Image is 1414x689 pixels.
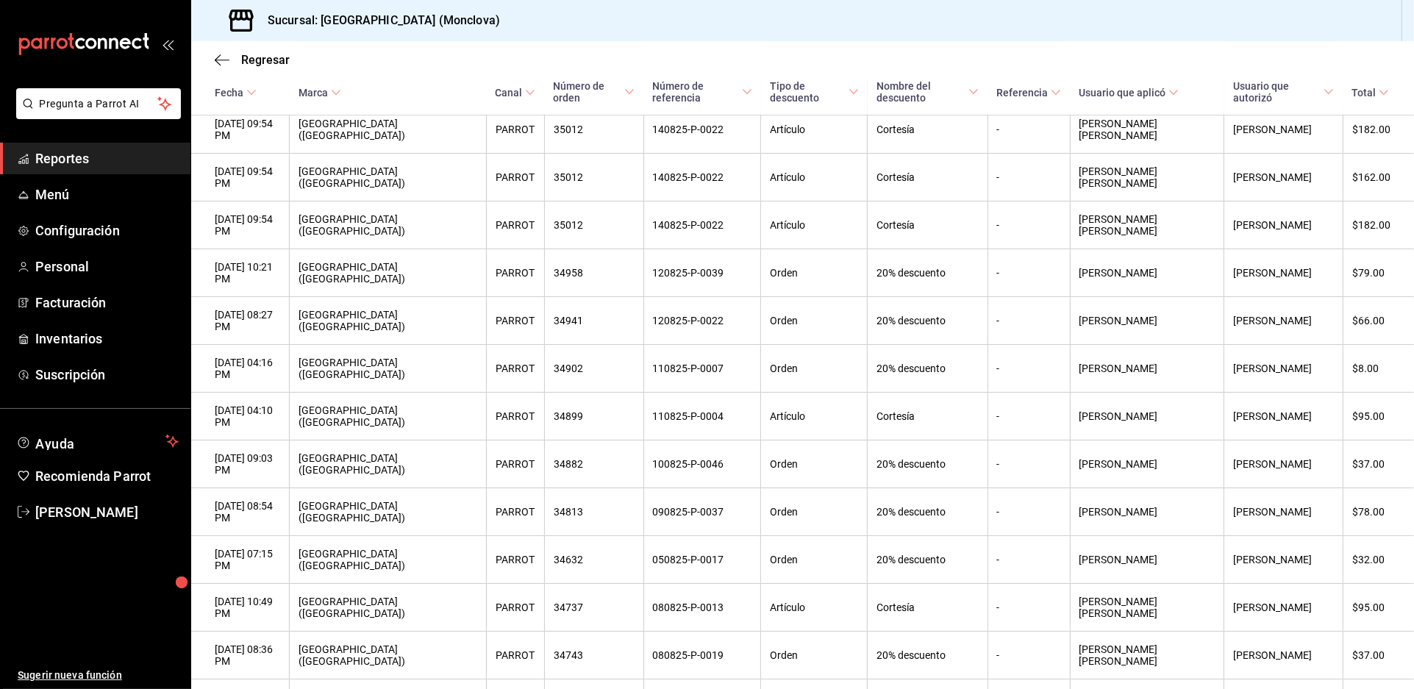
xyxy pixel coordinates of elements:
[876,80,979,104] span: Nombre del descuento
[486,297,544,345] th: PARROT
[544,249,643,297] th: 34958
[35,432,160,450] span: Ayuda
[1070,249,1224,297] th: [PERSON_NAME]
[996,87,1061,99] span: Referencia
[1224,154,1343,201] th: [PERSON_NAME]
[868,249,988,297] th: 20% descuento
[544,488,643,536] th: 34813
[868,632,988,679] th: 20% descuento
[290,154,487,201] th: [GEOGRAPHIC_DATA] ([GEOGRAPHIC_DATA])
[191,632,290,679] th: [DATE] 08:36 PM
[761,536,868,584] th: Orden
[643,345,761,393] th: 110825-P-0007
[1343,584,1414,632] th: $95.00
[1224,345,1343,393] th: [PERSON_NAME]
[761,584,868,632] th: Artículo
[299,87,341,99] span: Marca
[486,584,544,632] th: PARROT
[486,201,544,249] th: PARROT
[761,488,868,536] th: Orden
[643,154,761,201] th: 140825-P-0022
[1343,154,1414,201] th: $162.00
[868,536,988,584] th: 20% descuento
[770,80,859,104] span: Tipo de descuento
[988,393,1070,440] th: -
[290,297,487,345] th: [GEOGRAPHIC_DATA] ([GEOGRAPHIC_DATA])
[1224,106,1343,154] th: [PERSON_NAME]
[1224,632,1343,679] th: [PERSON_NAME]
[1343,393,1414,440] th: $95.00
[1070,440,1224,488] th: [PERSON_NAME]
[486,154,544,201] th: PARROT
[988,488,1070,536] th: -
[35,365,179,385] span: Suscripción
[544,106,643,154] th: 35012
[544,536,643,584] th: 34632
[16,88,181,119] button: Pregunta a Parrot AI
[643,632,761,679] th: 080825-P-0019
[1343,632,1414,679] th: $37.00
[868,345,988,393] th: 20% descuento
[643,536,761,584] th: 050825-P-0017
[1070,393,1224,440] th: [PERSON_NAME]
[643,488,761,536] th: 090825-P-0037
[544,584,643,632] th: 34737
[191,440,290,488] th: [DATE] 09:03 PM
[652,80,752,104] span: Número de referencia
[868,154,988,201] th: Cortesía
[643,106,761,154] th: 140825-P-0022
[1343,249,1414,297] th: $79.00
[1224,249,1343,297] th: [PERSON_NAME]
[191,536,290,584] th: [DATE] 07:15 PM
[988,154,1070,201] th: -
[1070,488,1224,536] th: [PERSON_NAME]
[35,149,179,168] span: Reportes
[553,80,635,104] span: Número de orden
[486,345,544,393] th: PARROT
[35,185,179,204] span: Menú
[191,106,290,154] th: [DATE] 09:54 PM
[761,154,868,201] th: Artículo
[643,201,761,249] th: 140825-P-0022
[10,107,181,122] a: Pregunta a Parrot AI
[761,345,868,393] th: Orden
[1070,632,1224,679] th: [PERSON_NAME] [PERSON_NAME]
[988,440,1070,488] th: -
[191,249,290,297] th: [DATE] 10:21 PM
[1224,584,1343,632] th: [PERSON_NAME]
[35,466,179,486] span: Recomienda Parrot
[495,87,535,99] span: Canal
[868,201,988,249] th: Cortesía
[1070,345,1224,393] th: [PERSON_NAME]
[1343,488,1414,536] th: $78.00
[1224,536,1343,584] th: [PERSON_NAME]
[486,440,544,488] th: PARROT
[215,87,257,99] span: Fecha
[988,249,1070,297] th: -
[1343,106,1414,154] th: $182.00
[191,201,290,249] th: [DATE] 09:54 PM
[544,440,643,488] th: 34882
[290,536,487,584] th: [GEOGRAPHIC_DATA] ([GEOGRAPHIC_DATA])
[761,632,868,679] th: Orden
[868,440,988,488] th: 20% descuento
[290,201,487,249] th: [GEOGRAPHIC_DATA] ([GEOGRAPHIC_DATA])
[290,345,487,393] th: [GEOGRAPHIC_DATA] ([GEOGRAPHIC_DATA])
[191,154,290,201] th: [DATE] 09:54 PM
[761,297,868,345] th: Orden
[191,488,290,536] th: [DATE] 08:54 PM
[191,345,290,393] th: [DATE] 04:16 PM
[1079,87,1179,99] span: Usuario que aplicó
[290,249,487,297] th: [GEOGRAPHIC_DATA] ([GEOGRAPHIC_DATA])
[256,12,500,29] h3: Sucursal: [GEOGRAPHIC_DATA] (Monclova)
[1224,297,1343,345] th: [PERSON_NAME]
[643,584,761,632] th: 080825-P-0013
[1224,201,1343,249] th: [PERSON_NAME]
[544,345,643,393] th: 34902
[1070,536,1224,584] th: [PERSON_NAME]
[643,440,761,488] th: 100825-P-0046
[486,106,544,154] th: PARROT
[1351,87,1389,99] span: Total
[761,201,868,249] th: Artículo
[761,249,868,297] th: Orden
